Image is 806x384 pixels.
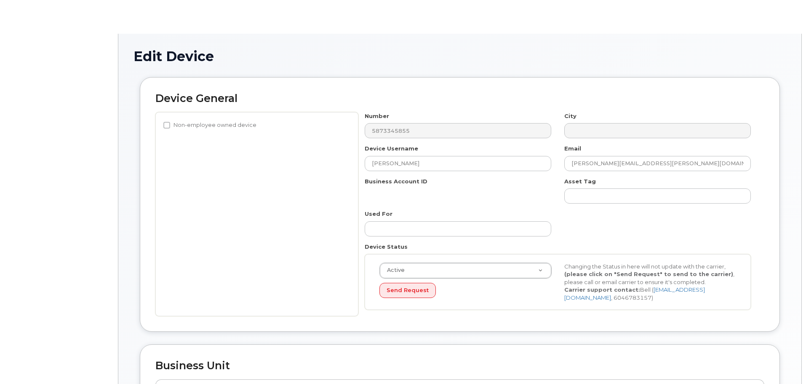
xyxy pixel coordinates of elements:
[564,145,581,153] label: Email
[133,49,786,64] h1: Edit Device
[558,263,743,302] div: Changing the Status in here will not update with the carrier, , please call or email carrier to e...
[564,286,640,293] strong: Carrier support contact:
[365,210,392,218] label: Used For
[564,286,705,301] a: [EMAIL_ADDRESS][DOMAIN_NAME]
[380,263,551,278] a: Active
[163,122,170,129] input: Non-employee owned device
[379,283,436,298] button: Send Request
[564,112,576,120] label: City
[365,112,389,120] label: Number
[365,243,408,251] label: Device Status
[155,93,764,105] h2: Device General
[382,266,405,274] span: Active
[155,360,764,372] h2: Business Unit
[564,177,596,185] label: Asset Tag
[365,177,427,185] label: Business Account ID
[163,120,256,130] label: Non-employee owned device
[365,145,418,153] label: Device Username
[564,271,733,277] strong: (please click on "Send Request" to send to the carrier)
